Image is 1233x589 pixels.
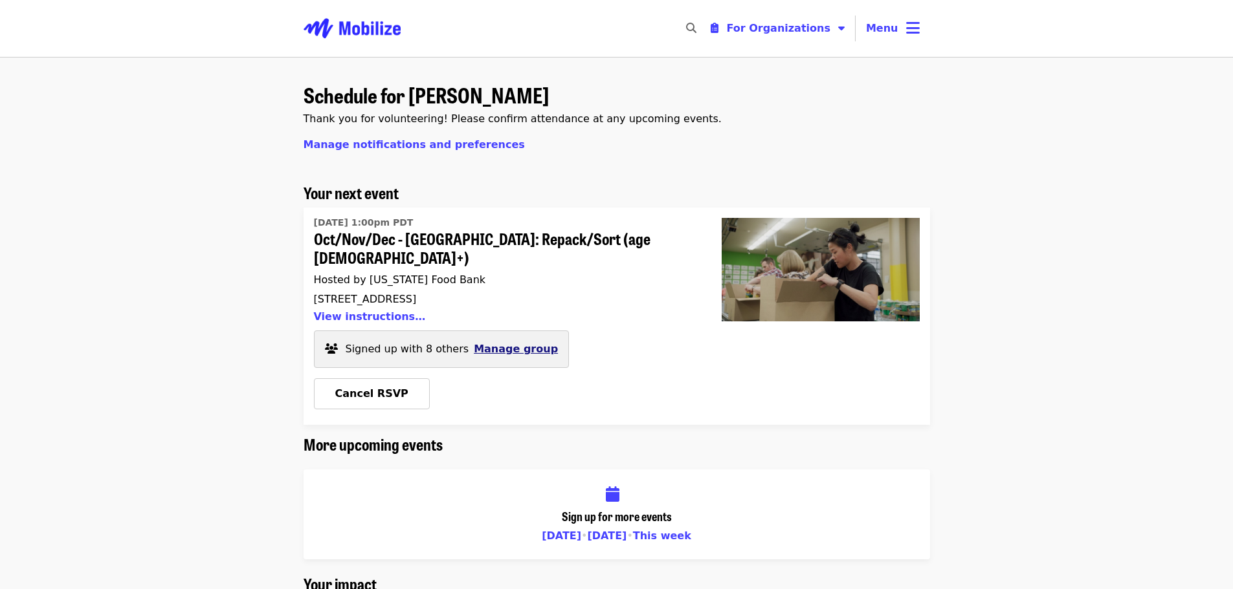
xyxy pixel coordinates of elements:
[587,530,627,542] a: [DATE]
[906,19,920,37] i: bars icon
[474,343,558,355] span: Manage group
[304,80,549,110] span: Schedule for [PERSON_NAME]
[700,16,855,41] button: Toggle organizer menu
[711,22,718,34] i: clipboard-list icon
[314,310,426,323] button: View instructions…
[711,208,930,425] a: Oct/Nov/Dec - Portland: Repack/Sort (age 8+)
[304,8,401,49] img: Mobilize - Home
[722,218,920,321] img: Oct/Nov/Dec - Portland: Repack/Sort (age 8+)
[866,22,898,34] span: Menu
[314,230,691,267] span: Oct/Nov/Dec - [GEOGRAPHIC_DATA]: Repack/Sort (age [DEMOGRAPHIC_DATA]+)
[304,112,722,125] span: Thank you for volunteering! Please confirm attendance at any upcoming events.
[314,213,691,330] a: Oct/Nov/Dec - Portland: Repack/Sort (age 8+)
[627,530,632,542] span: •
[304,433,443,455] span: More upcoming events
[562,508,672,524] span: Sign up for more events
[726,22,830,34] span: For Organizations
[346,343,469,355] span: Signed up with 8 others
[686,22,696,34] i: search icon
[314,293,691,305] div: [STREET_ADDRESS]
[304,181,399,204] span: Your next event
[314,216,414,230] time: [DATE] 1:00pm PDT
[606,485,619,504] i: calendar icon
[325,343,338,355] i: users icon
[856,13,930,44] button: Toggle account menu
[704,13,715,44] input: Search
[838,22,845,34] i: caret-down icon
[581,530,587,542] span: •
[474,341,558,357] button: Manage group
[304,138,525,151] a: Manage notifications and preferences
[314,378,430,409] button: Cancel RSVP
[633,530,691,542] a: This week
[314,273,486,286] span: Hosted by [US_STATE] Food Bank
[335,387,408,400] span: Cancel RSVP
[542,530,581,542] a: [DATE]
